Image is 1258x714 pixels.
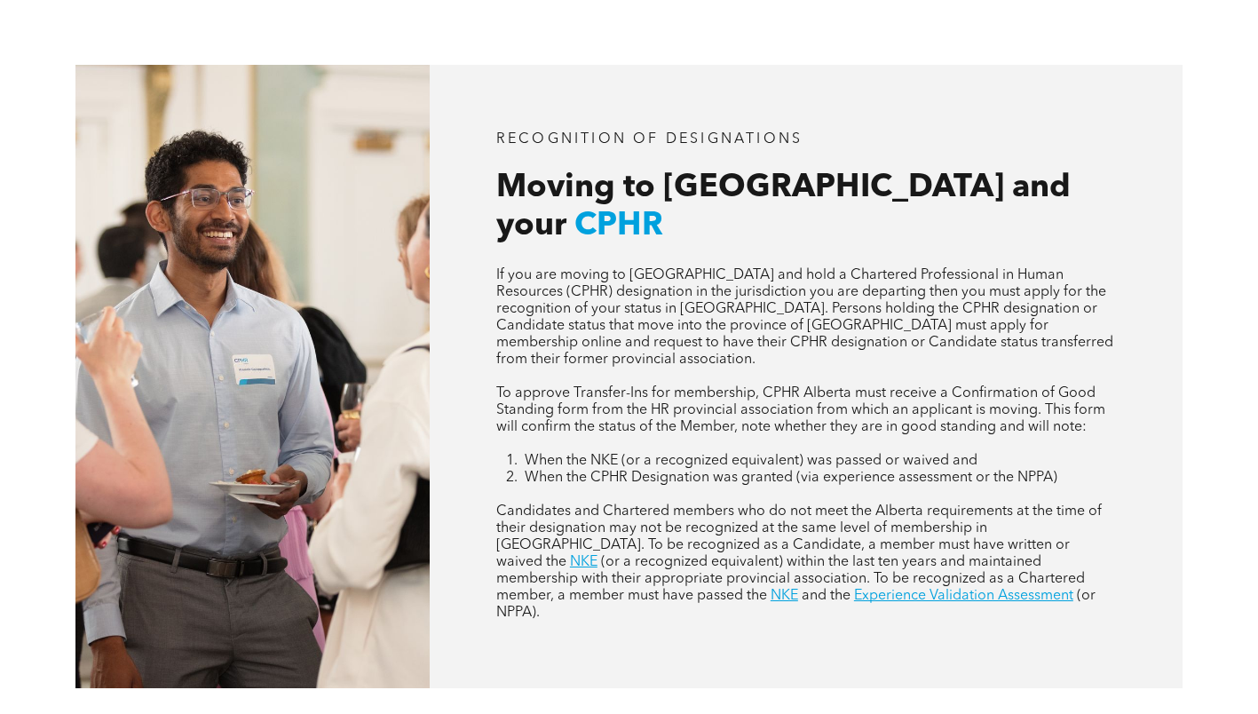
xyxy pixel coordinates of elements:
[525,454,977,468] span: When the NKE (or a recognized equivalent) was passed or waived and
[574,210,663,242] span: CPHR
[496,555,1085,603] span: (or a recognized equivalent) within the last ten years and maintained membership with their appro...
[496,589,1096,620] span: (or NPPA).
[771,589,798,603] a: NKE
[496,268,1113,367] span: If you are moving to [GEOGRAPHIC_DATA] and hold a Chartered Professional in Human Resources (CPHR...
[525,471,1057,485] span: When the CPHR Designation was granted (via experience assessment or the NPPA)
[496,386,1105,434] span: To approve Transfer-Ins for membership, CPHR Alberta must receive a Confirmation of Good Standing...
[496,132,803,147] span: RECOGNITION OF DESIGNATIONS
[570,555,597,569] a: NKE
[496,172,1071,242] span: Moving to [GEOGRAPHIC_DATA] and your
[802,589,851,603] span: and the
[496,504,1102,569] span: Candidates and Chartered members who do not meet the Alberta requirements at the time of their de...
[854,589,1073,603] a: Experience Validation Assessment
